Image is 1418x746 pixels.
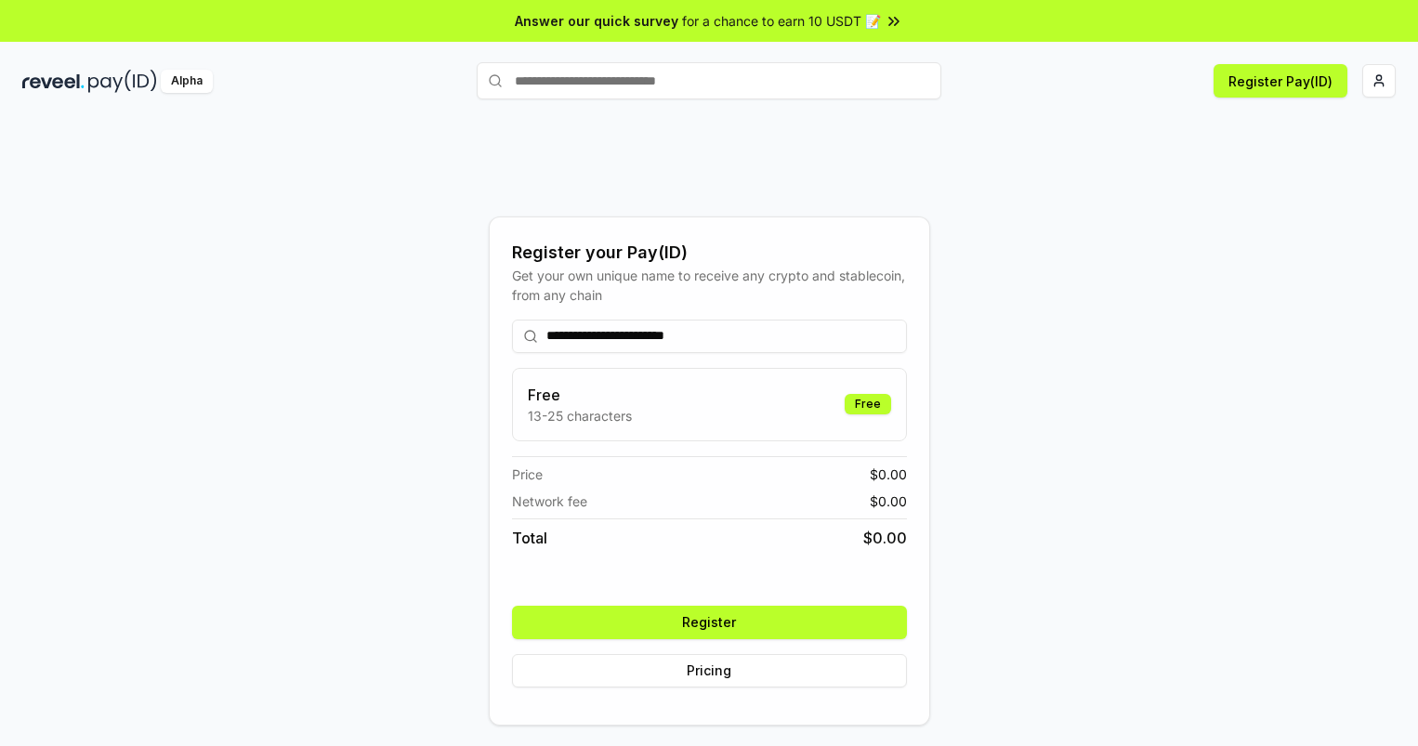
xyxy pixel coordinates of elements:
[845,394,891,414] div: Free
[512,240,907,266] div: Register your Pay(ID)
[682,11,881,31] span: for a chance to earn 10 USDT 📝
[22,70,85,93] img: reveel_dark
[870,465,907,484] span: $ 0.00
[512,491,587,511] span: Network fee
[528,406,632,425] p: 13-25 characters
[512,527,547,549] span: Total
[870,491,907,511] span: $ 0.00
[512,266,907,305] div: Get your own unique name to receive any crypto and stablecoin, from any chain
[512,465,543,484] span: Price
[88,70,157,93] img: pay_id
[512,606,907,639] button: Register
[515,11,678,31] span: Answer our quick survey
[161,70,213,93] div: Alpha
[863,527,907,549] span: $ 0.00
[512,654,907,687] button: Pricing
[528,384,632,406] h3: Free
[1214,64,1347,98] button: Register Pay(ID)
